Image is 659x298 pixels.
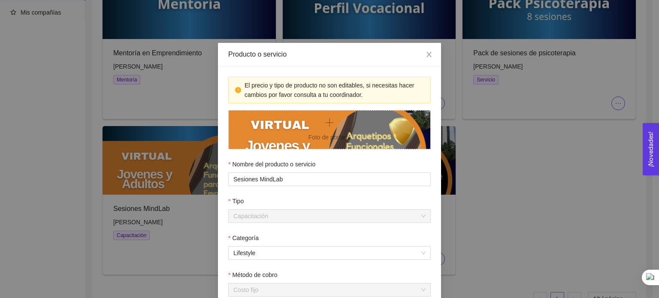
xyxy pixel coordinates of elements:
label: Tipo [228,196,244,206]
button: Open Feedback Widget [643,123,659,175]
button: Close [417,43,441,67]
span: plus [324,117,335,128]
span: exclamation-circle [235,87,241,93]
label: Categoría [228,233,259,243]
span: close [426,51,432,58]
span: Foto de portada [308,134,351,141]
span: Lifestyle [233,247,426,259]
label: Nombre del producto o servicio [228,160,315,169]
input: Nombre del producto o servicio [228,172,431,186]
label: Método de cobro [228,270,278,280]
div: Producto o servicio [228,50,431,59]
span: Costo fijo [233,283,426,296]
span: Foto de portada [229,111,430,149]
span: Capacitación [233,210,426,223]
div: El precio y tipo de producto no son editables, si necesitas hacer cambios por favor consulta a tu... [245,81,424,99]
